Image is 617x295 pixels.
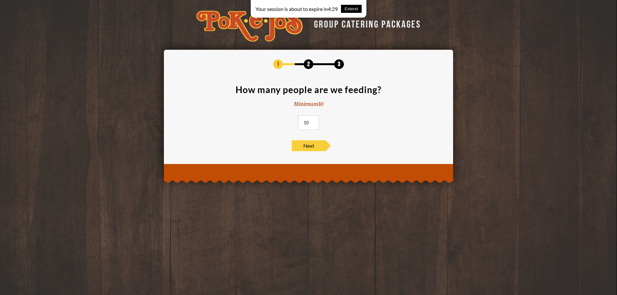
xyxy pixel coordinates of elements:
div: How many people are we feeding? [236,85,381,94]
div: Your session is about to expire in [255,6,338,12]
span: 2 [304,59,313,69]
div: GROUP CATERING PACKAGES [309,17,421,29]
div: Minimum 10 [294,100,323,108]
span: 1 [273,59,283,69]
button: Extend [341,5,362,13]
span: 3 [334,59,344,69]
span: Next [292,140,326,151]
span: 4:29 [328,6,338,12]
img: logo-34603ddf.svg [196,10,303,42]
